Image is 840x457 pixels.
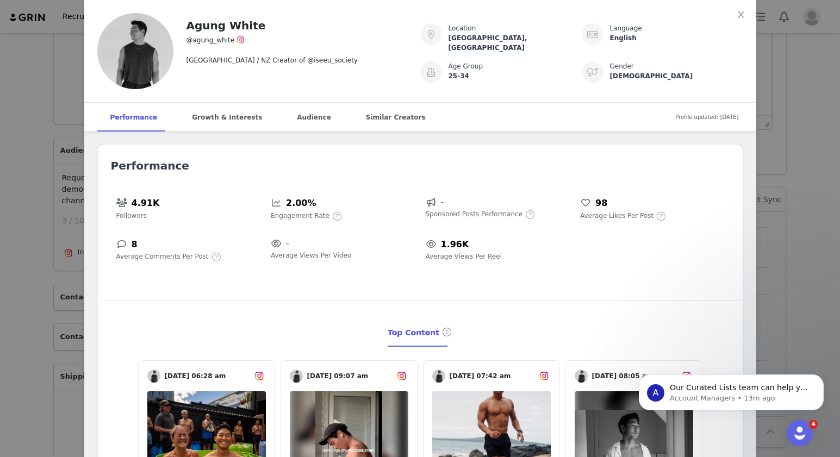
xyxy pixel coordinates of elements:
img: v2 [575,370,588,383]
iframe: Intercom live chat [787,420,813,446]
img: v2 [432,370,445,383]
i: icon: close [737,10,745,19]
span: Average Likes Per Post [580,211,654,221]
div: Location [449,23,582,33]
div: [GEOGRAPHIC_DATA] / NZ Creator of @iseeu_society [186,47,407,65]
div: Age Group [449,61,582,71]
h5: 1.96K [441,237,469,252]
h2: Agung White [186,17,266,34]
span: Sponsored Posts Performance [426,209,522,219]
div: Growth & Interests [179,103,275,132]
div: [GEOGRAPHIC_DATA], [GEOGRAPHIC_DATA] [449,33,582,53]
img: instagram.svg [539,371,549,381]
div: [DEMOGRAPHIC_DATA] [610,71,743,81]
div: Top Content [388,319,452,347]
div: Similar Creators [353,103,439,132]
h2: Performance [111,158,730,174]
div: Language [610,23,743,33]
span: [DATE] 07:42 am [445,371,538,381]
span: [DATE] 06:28 am [160,371,253,381]
img: v2 [147,370,160,383]
span: Followers [116,211,147,221]
span: - [441,196,444,209]
div: Gender [610,61,743,71]
iframe: Intercom notifications message [623,352,840,428]
h5: 8 [132,237,138,252]
span: Average Views Per Video [271,251,351,260]
h5: 4.91K [132,196,160,210]
div: Audience [284,103,344,132]
img: instagram.svg [397,371,407,381]
span: Engagement Rate [271,211,329,221]
span: Average Comments Per Post [116,252,209,261]
span: @agung_white [186,36,235,44]
span: [DATE] 09:07 am [303,371,395,381]
h5: 2.00% [286,196,316,210]
div: Performance [97,103,171,132]
body: Rich Text Area. Press ALT-0 for help. [9,9,446,21]
div: 25-34 [449,71,582,81]
h5: 98 [595,196,607,210]
span: Average Views Per Reel [426,252,502,261]
div: English [610,33,743,43]
img: v2 [290,370,303,383]
span: Profile updated: [DATE] [675,105,738,129]
span: [DATE] 08:05 am [588,371,680,381]
span: - [286,237,289,250]
img: instagram.svg [254,371,264,381]
img: v2 [97,13,173,89]
img: instagram.svg [237,36,245,44]
span: 4 [809,420,818,429]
